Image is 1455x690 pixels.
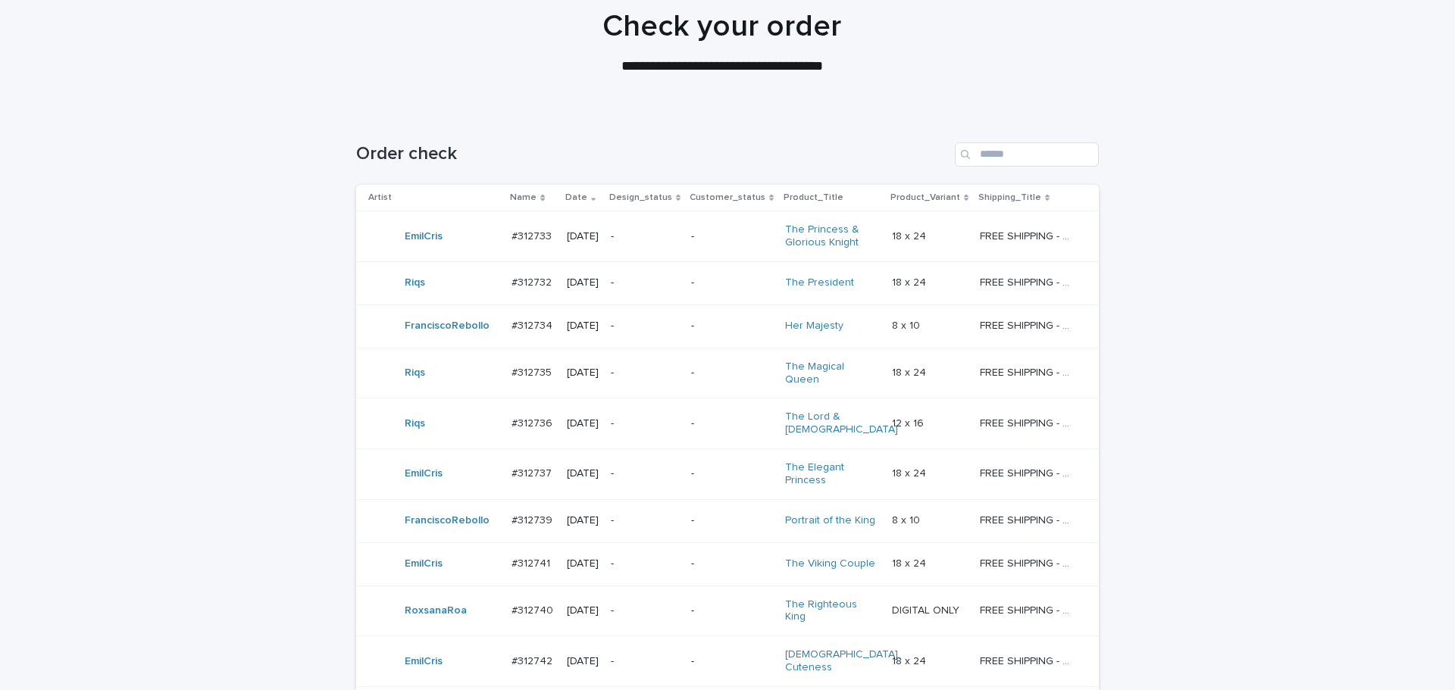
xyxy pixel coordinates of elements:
[892,554,929,570] p: 18 x 24
[512,317,555,333] p: #312734
[356,542,1099,585] tr: EmilCris #312741#312741 [DATE]--The Viking Couple 18 x 2418 x 24 FREE SHIPPING - preview in 1-2 b...
[611,320,679,333] p: -
[356,448,1099,499] tr: EmilCris #312737#312737 [DATE]--The Elegant Princess 18 x 2418 x 24 FREE SHIPPING - preview in 1-...
[980,317,1078,333] p: FREE SHIPPING - preview in 1-2 business days, after your approval delivery will take 5-10 b.d.
[785,223,880,249] a: The Princess & Glorious Knight
[955,142,1099,167] input: Search
[785,648,898,674] a: [DEMOGRAPHIC_DATA] Cuteness
[567,367,599,379] p: [DATE]
[405,557,443,570] a: EmilCris
[785,598,880,624] a: The Righteous King
[405,417,425,430] a: Riqs
[980,554,1078,570] p: FREE SHIPPING - preview in 1-2 business days, after your approval delivery will take 5-10 b.d.
[785,411,898,436] a: The Lord & [DEMOGRAPHIC_DATA]
[356,304,1099,348] tr: FranciscoRebollo #312734#312734 [DATE]--Her Majesty 8 x 108 x 10 FREE SHIPPING - preview in 1-2 b...
[892,511,923,527] p: 8 x 10
[405,367,425,379] a: Riqs
[356,499,1099,542] tr: FranciscoRebollo #312739#312739 [DATE]--Portrait of the King 8 x 108 x 10 FREE SHIPPING - preview...
[785,461,880,487] a: The Elegant Princess
[611,467,679,480] p: -
[567,655,599,668] p: [DATE]
[691,467,773,480] p: -
[512,652,555,668] p: #312742
[892,317,923,333] p: 8 x 10
[405,230,443,243] a: EmilCris
[405,514,490,527] a: FranciscoRebollo
[611,230,679,243] p: -
[567,467,599,480] p: [DATE]
[691,367,773,379] p: -
[785,320,843,333] a: Her Majesty
[356,143,949,165] h1: Order check
[512,414,555,430] p: #312736
[892,227,929,243] p: 18 x 24
[980,601,1078,617] p: FREE SHIPPING - preview in 1-2 business days, after your approval delivery will take 5-10 b.d.
[512,464,555,480] p: #312737
[691,655,773,668] p: -
[611,514,679,527] p: -
[368,189,392,206] p: Artist
[892,273,929,289] p: 18 x 24
[691,514,773,527] p: -
[611,367,679,379] p: -
[611,557,679,570] p: -
[405,467,443,480] a: EmilCris
[405,655,443,668] a: EmilCris
[356,211,1099,262] tr: EmilCris #312733#312733 [DATE]--The Princess & Glorious Knight 18 x 2418 x 24 FREE SHIPPING - pre...
[567,557,599,570] p: [DATE]
[785,557,875,570] a: The Viking Couple
[405,276,425,289] a: Riqs
[405,604,467,617] a: RoxsanaRoa
[691,557,773,570] p: -
[512,554,553,570] p: #312741
[356,348,1099,398] tr: Riqs #312735#312735 [DATE]--The Magical Queen 18 x 2418 x 24 FREE SHIPPING - preview in 1-2 busin...
[567,276,599,289] p: [DATE]
[611,276,679,289] p: -
[980,511,1078,527] p: FREE SHIPPING - preview in 1-2 business days, after your approval delivery will take 5-10 b.d.
[978,189,1041,206] p: Shipping_Title
[512,601,556,617] p: #312740
[567,417,599,430] p: [DATE]
[690,189,765,206] p: Customer_status
[691,417,773,430] p: -
[356,636,1099,687] tr: EmilCris #312742#312742 [DATE]--[DEMOGRAPHIC_DATA] Cuteness 18 x 2418 x 24 FREE SHIPPING - previe...
[980,464,1078,480] p: FREE SHIPPING - preview in 1-2 business days, after your approval delivery will take 5-10 b.d.
[784,189,843,206] p: Product_Title
[892,464,929,480] p: 18 x 24
[892,364,929,379] p: 18 x 24
[512,273,555,289] p: #312732
[611,604,679,617] p: -
[890,189,960,206] p: Product_Variant
[512,364,555,379] p: #312735
[892,601,962,617] p: DIGITAL ONLY
[510,189,537,206] p: Name
[980,414,1078,430] p: FREE SHIPPING - preview in 1-2 business days, after your approval delivery will take 5-10 b.d.
[351,8,1094,45] h1: Check your order
[609,189,672,206] p: Design_status
[691,230,773,243] p: -
[980,273,1078,289] p: FREE SHIPPING - preview in 1-2 business days, after your approval delivery will take 5-10 b.d.
[892,414,927,430] p: 12 x 16
[785,361,880,386] a: The Magical Queen
[512,227,555,243] p: #312733
[565,189,587,206] p: Date
[980,652,1078,668] p: FREE SHIPPING - preview in 1-2 business days, after your approval delivery will take 5-10 b.d.
[356,585,1099,636] tr: RoxsanaRoa #312740#312740 [DATE]--The Righteous King DIGITAL ONLYDIGITAL ONLY FREE SHIPPING - pre...
[567,230,599,243] p: [DATE]
[611,655,679,668] p: -
[980,227,1078,243] p: FREE SHIPPING - preview in 1-2 business days, after your approval delivery will take 5-10 b.d.
[512,511,555,527] p: #312739
[691,604,773,617] p: -
[567,514,599,527] p: [DATE]
[356,398,1099,449] tr: Riqs #312736#312736 [DATE]--The Lord & [DEMOGRAPHIC_DATA] 12 x 1612 x 16 FREE SHIPPING - preview ...
[405,320,490,333] a: FranciscoRebollo
[892,652,929,668] p: 18 x 24
[691,276,773,289] p: -
[567,320,599,333] p: [DATE]
[567,604,599,617] p: [DATE]
[785,514,875,527] a: Portrait of the King
[785,276,854,289] a: The President
[611,417,679,430] p: -
[356,261,1099,304] tr: Riqs #312732#312732 [DATE]--The President 18 x 2418 x 24 FREE SHIPPING - preview in 1-2 business ...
